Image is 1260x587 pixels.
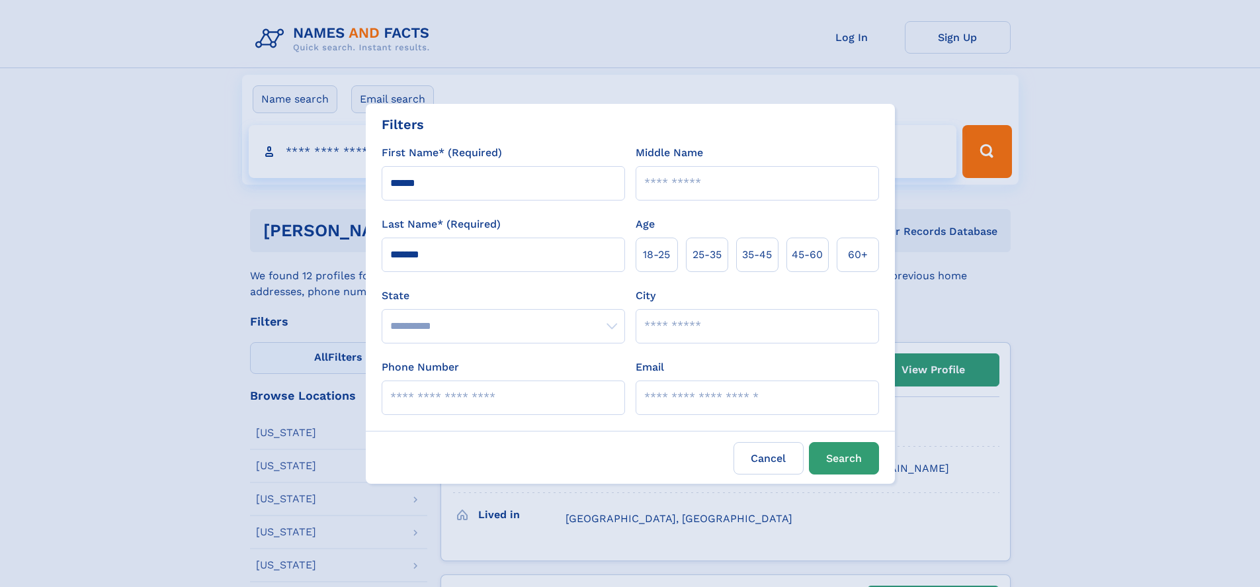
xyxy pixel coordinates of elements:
[636,359,664,375] label: Email
[643,247,670,263] span: 18‑25
[382,288,625,304] label: State
[792,247,823,263] span: 45‑60
[742,247,772,263] span: 35‑45
[382,359,459,375] label: Phone Number
[382,216,501,232] label: Last Name* (Required)
[848,247,868,263] span: 60+
[734,442,804,474] label: Cancel
[382,145,502,161] label: First Name* (Required)
[382,114,424,134] div: Filters
[636,288,655,304] label: City
[693,247,722,263] span: 25‑35
[809,442,879,474] button: Search
[636,216,655,232] label: Age
[636,145,703,161] label: Middle Name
